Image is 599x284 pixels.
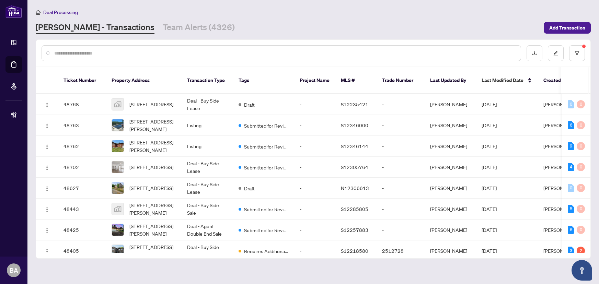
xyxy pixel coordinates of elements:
td: [PERSON_NAME] [425,199,476,220]
td: - [377,94,425,115]
span: Submitted for Review [244,164,289,171]
span: edit [553,51,558,56]
th: Tags [233,67,294,94]
span: [STREET_ADDRESS][PERSON_NAME] [129,222,176,237]
span: S12346000 [341,122,368,128]
span: Last Modified Date [482,76,523,84]
span: Submitted for Review [244,226,289,234]
td: Deal - Buy Side Sale [182,199,233,220]
td: - [294,178,335,199]
td: - [377,136,425,157]
td: - [294,240,335,261]
img: Logo [44,207,50,212]
div: 0 [577,205,585,213]
img: thumbnail-img [112,98,124,110]
button: Logo [42,162,53,173]
th: Transaction Type [182,67,233,94]
th: Property Address [106,67,182,94]
button: edit [548,45,564,61]
td: - [377,220,425,240]
img: Logo [44,228,50,233]
td: - [294,136,335,157]
div: 2 [577,247,585,255]
span: Submitted for Review [244,205,289,213]
td: 48443 [58,199,106,220]
img: Logo [44,186,50,191]
span: S12346144 [341,143,368,149]
td: Deal - Buy Side Lease [182,94,233,115]
td: - [377,115,425,136]
span: [PERSON_NAME] [543,227,580,233]
img: Logo [44,123,50,129]
span: Draft [244,101,255,108]
span: S12235421 [341,101,368,107]
span: Submitted for Review [244,143,289,150]
td: Deal - Agent Double End Sale [182,220,233,240]
div: 0 [577,163,585,171]
div: 0 [577,142,585,150]
span: [DATE] [482,164,497,170]
span: Add Transaction [549,22,585,33]
td: [PERSON_NAME] [425,136,476,157]
td: Listing [182,115,233,136]
img: thumbnail-img [112,119,124,131]
div: 3 [568,247,574,255]
span: [STREET_ADDRESS][PERSON_NAME] [129,201,176,216]
td: - [377,157,425,178]
span: [PERSON_NAME] [543,143,580,149]
span: [DATE] [482,227,497,233]
button: Logo [42,203,53,214]
button: Logo [42,245,53,256]
span: download [532,51,537,56]
td: [PERSON_NAME] [425,157,476,178]
th: Last Updated By [425,67,476,94]
td: - [294,115,335,136]
span: [DATE] [482,101,497,107]
td: 48763 [58,115,106,136]
img: thumbnail-img [112,161,124,173]
span: [STREET_ADDRESS] [129,163,173,171]
div: 0 [568,100,574,108]
span: [STREET_ADDRESS] [129,100,173,108]
span: BA [10,265,18,275]
td: - [377,178,425,199]
span: [DATE] [482,143,497,149]
td: - [294,94,335,115]
td: - [294,220,335,240]
div: 0 [568,184,574,192]
button: Open asap [572,260,592,281]
th: Created By [538,67,579,94]
button: Logo [42,99,53,110]
div: 6 [568,121,574,129]
td: 48405 [58,240,106,261]
button: Logo [42,182,53,193]
span: S12305764 [341,164,368,170]
span: filter [575,51,579,56]
th: Last Modified Date [476,67,538,94]
span: [PERSON_NAME] [543,122,580,128]
th: Ticket Number [58,67,106,94]
td: [PERSON_NAME] [425,220,476,240]
td: Deal - Buy Side Lease [182,157,233,178]
span: home [36,10,41,15]
span: Draft [244,185,255,192]
button: filter [569,45,585,61]
td: 48425 [58,220,106,240]
img: thumbnail-img [112,182,124,194]
span: [PERSON_NAME] [543,185,580,191]
span: [DATE] [482,122,497,128]
span: [STREET_ADDRESS][PERSON_NAME] [129,139,176,154]
img: Logo [44,144,50,150]
td: 48768 [58,94,106,115]
td: - [294,199,335,220]
img: thumbnail-img [112,245,124,257]
span: N12306613 [341,185,369,191]
span: [DATE] [482,185,497,191]
button: Logo [42,120,53,131]
a: [PERSON_NAME] - Transactions [36,22,154,34]
td: Deal - Buy Side Lease [182,240,233,261]
td: [PERSON_NAME] [425,94,476,115]
td: - [294,157,335,178]
span: Submitted for Review [244,122,289,129]
td: [PERSON_NAME] [425,240,476,261]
